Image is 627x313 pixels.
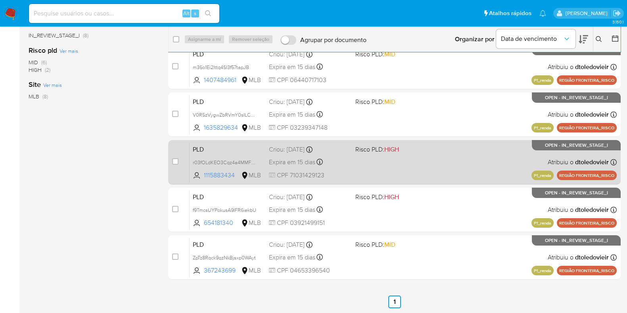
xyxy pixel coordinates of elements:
[183,10,190,17] span: Alt
[539,10,546,17] a: Notificações
[29,8,219,19] input: Pesquise usuários ou casos...
[489,9,531,17] span: Atalhos rápidos
[612,19,623,25] span: 3.150.1
[613,9,621,17] a: Sair
[194,10,196,17] span: s
[565,10,610,17] p: danilo.toledo@mercadolivre.com
[200,8,216,19] button: search-icon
